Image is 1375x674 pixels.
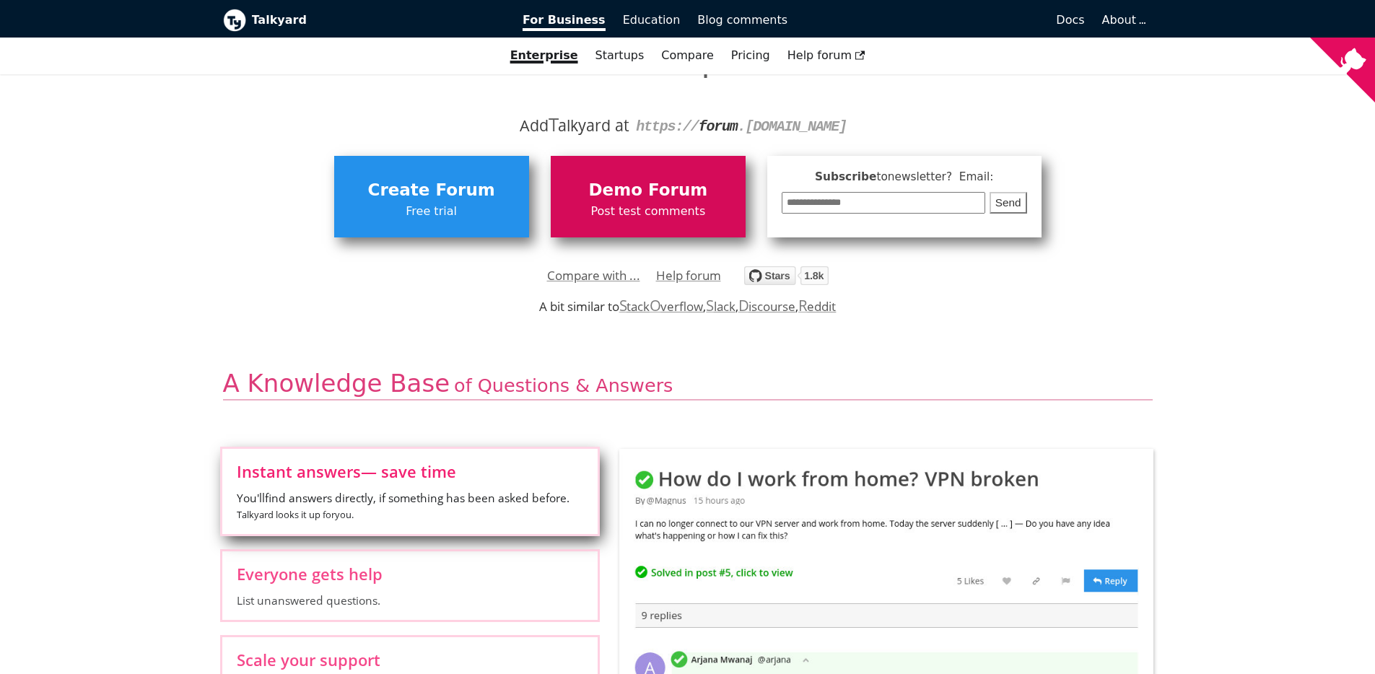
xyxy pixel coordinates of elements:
a: Help forum [656,265,721,286]
a: Help forum [779,43,874,68]
div: Add alkyard at [234,113,1142,138]
span: Education [623,13,681,27]
a: For Business [514,8,614,32]
span: Help forum [787,48,865,62]
span: Docs [1056,13,1084,27]
a: Docs [796,8,1094,32]
span: T [549,111,559,137]
span: D [738,295,749,315]
span: O [650,295,661,315]
span: Scale your support [237,652,583,668]
a: Demo ForumPost test comments [551,156,746,237]
a: Enterprise [502,43,587,68]
b: Talkyard [252,11,503,30]
a: Discourse [738,298,795,315]
strong: forum [699,118,738,135]
span: S [619,295,627,315]
a: Star debiki/talkyard on GitHub [744,268,829,289]
span: R [798,295,808,315]
span: to newsletter ? Email: [876,170,993,183]
span: Instant answers — save time [237,463,583,479]
code: https:// . [DOMAIN_NAME] [636,118,847,135]
a: Startups [587,43,653,68]
span: Demo Forum [558,177,738,204]
img: Talkyard logo [223,9,246,32]
img: talkyard.svg [744,266,829,285]
a: Reddit [798,298,836,315]
span: Everyone gets help [237,566,583,582]
a: Education [614,8,689,32]
span: of Questions & Answers [454,375,673,396]
span: You'll find answers directly, if something has been asked before. [237,490,583,523]
a: Blog comments [689,8,796,32]
small: Talkyard looks it up for you . [237,508,354,521]
span: For Business [523,13,606,31]
a: About [1102,13,1144,27]
a: Create ForumFree trial [334,156,529,237]
span: Free trial [341,202,522,221]
span: Blog comments [697,13,787,27]
span: List unanswered questions. [237,592,583,608]
span: Create Forum [341,177,522,204]
span: Subscribe [782,168,1027,186]
a: StackOverflow [619,298,704,315]
a: Compare [661,48,714,62]
a: Compare with ... [547,265,640,286]
a: Pricing [723,43,779,68]
a: Talkyard logoTalkyard [223,9,503,32]
span: S [706,295,714,315]
h2: A Knowledge Base [223,368,1153,401]
button: Send [990,192,1027,214]
a: Slack [706,298,735,315]
span: Post test comments [558,202,738,221]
